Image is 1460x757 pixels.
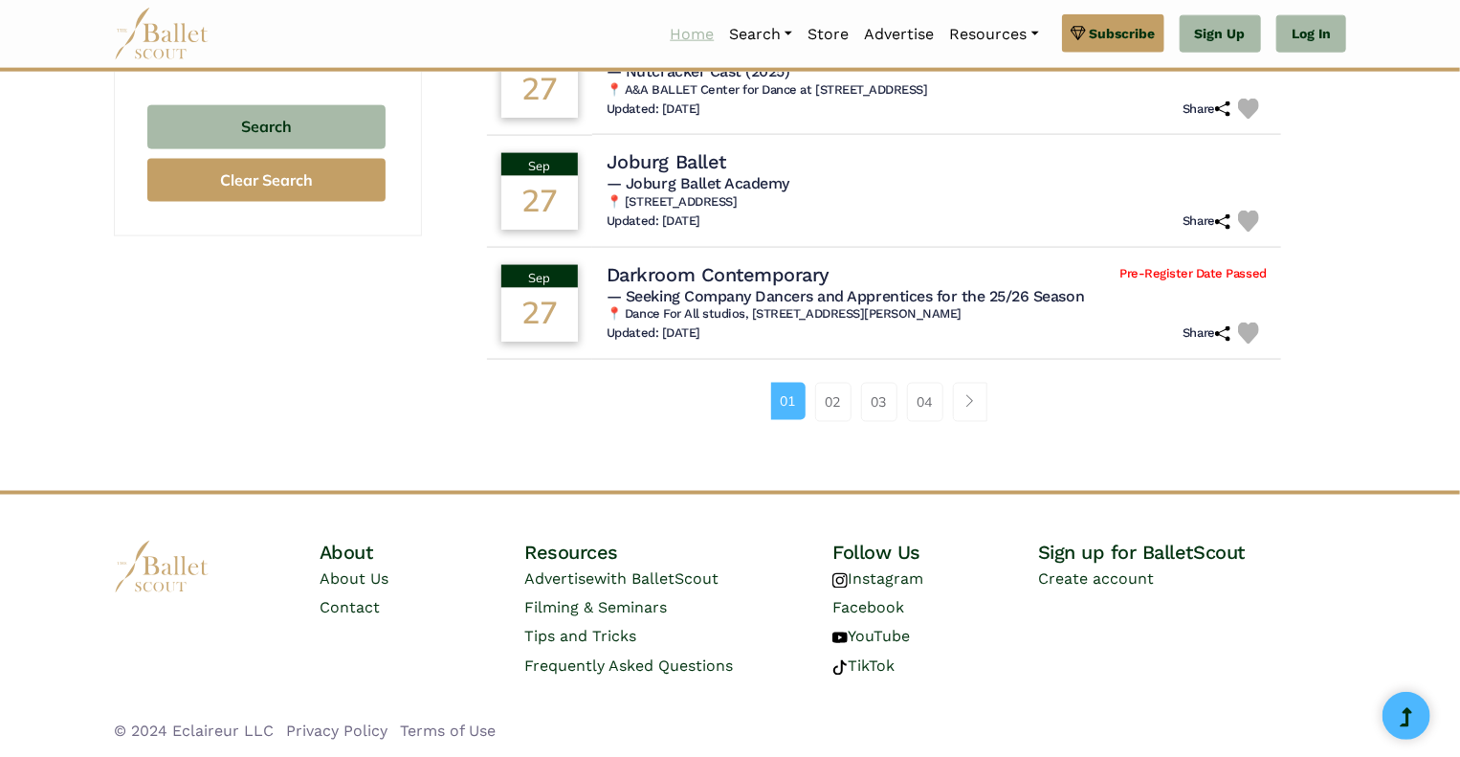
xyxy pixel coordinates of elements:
a: 03 [861,383,897,421]
a: Filming & Seminars [524,599,667,617]
a: 04 [907,383,943,421]
div: 27 [501,64,578,118]
a: Sign Up [1180,15,1261,54]
a: Create account [1038,570,1154,589]
span: Pre-Register Date Passed [1119,266,1266,282]
h4: Follow Us [832,541,1038,566]
img: youtube logo [832,631,848,646]
a: Resources [941,14,1046,55]
a: YouTube [832,628,910,646]
span: — Joburg Ballet Academy [607,174,789,192]
img: instagram logo [832,573,848,589]
button: Search [147,105,386,150]
h6: Updated: [DATE] [607,101,700,118]
h6: 📍 Dance For All studios, [STREET_ADDRESS][PERSON_NAME] [607,306,1267,323]
a: Frequently Asked Questions [524,657,733,676]
h6: Updated: [DATE] [607,213,700,230]
div: 27 [501,288,578,342]
h4: Joburg Ballet [607,149,726,174]
nav: Page navigation example [771,383,998,421]
a: Contact [320,599,380,617]
a: TikTok [832,657,895,676]
a: Tips and Tricks [524,628,636,646]
a: Facebook [832,599,919,617]
li: © 2024 Eclaireur LLC [114,720,274,745]
a: Advertisewith BalletScout [524,570,719,589]
div: Sep [501,153,578,176]
h6: Share [1183,101,1230,118]
img: facebook logo [832,602,848,617]
div: Sep [501,265,578,288]
h4: About [320,541,525,566]
a: Subscribe [1062,14,1164,53]
h6: Updated: [DATE] [607,325,700,342]
a: Store [800,14,856,55]
a: Terms of Use [400,723,496,741]
h6: 📍 A&A BALLET Center for Dance at [STREET_ADDRESS] [607,82,1267,99]
a: 02 [815,383,852,421]
img: tiktok logo [832,660,848,676]
a: About Us [320,570,388,589]
a: 01 [771,383,806,419]
h4: Resources [524,541,832,566]
button: Clear Search [147,159,386,202]
a: Log In [1276,15,1346,54]
a: Advertise [856,14,941,55]
h6: 📍 [STREET_ADDRESS] [607,194,1267,211]
h6: Share [1183,213,1230,230]
a: Privacy Policy [286,723,387,741]
div: 27 [501,176,578,230]
h6: Share [1183,325,1230,342]
span: Subscribe [1090,23,1156,44]
span: with BalletScout [594,570,719,589]
a: Home [662,14,721,55]
span: — Seeking Company Dancers and Apprentices for the 25/26 Season [607,287,1084,305]
h4: Sign up for BalletScout [1038,541,1346,566]
a: Search [721,14,800,55]
a: Instagram [832,570,923,589]
img: gem.svg [1071,23,1086,44]
img: logo [114,541,210,593]
h4: Darkroom Contemporary [607,262,830,287]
